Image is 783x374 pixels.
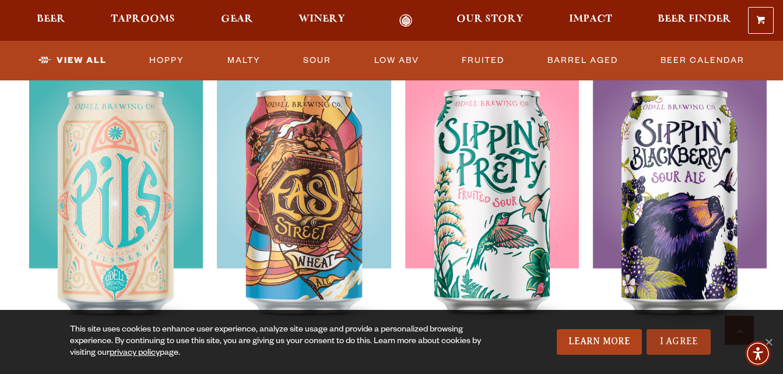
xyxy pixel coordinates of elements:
a: Beer Calendar [656,47,749,74]
img: Easy Street [217,68,391,359]
div: Accessibility Menu [745,341,771,366]
img: Sippin’ Blackberry [593,68,767,359]
a: Learn More [557,329,642,355]
a: [PERSON_NAME]’ Pretty Fruited Sour 4.5 ABV Sippin’ Pretty Sippin’ Pretty [405,29,579,359]
a: Sippin’ Blackberry Blackberry Sour 4.6 ABV Sippin’ Blackberry Sippin’ Blackberry [593,29,767,359]
a: Easy Street Wheat 4.6 ABV Easy Street Easy Street [217,29,391,359]
a: Sour [299,47,336,74]
a: Malty [223,47,265,74]
a: [PERSON_NAME] Pilsner 5.0 ABV Odell Pils Odell Pils [29,29,203,359]
a: Barrel Aged [543,47,623,74]
span: Impact [569,15,612,24]
span: Winery [299,15,345,24]
div: This site uses cookies to enhance user experience, analyze site usage and provide a personalized ... [70,324,505,359]
a: Hoppy [145,47,189,74]
span: Our Story [457,15,524,24]
span: Taprooms [111,15,175,24]
a: Our Story [449,14,531,27]
img: Odell Pils [29,68,203,359]
a: Winery [291,14,353,27]
a: privacy policy [110,349,160,358]
a: Low ABV [370,47,424,74]
span: Beer [37,15,65,24]
img: Sippin’ Pretty [405,68,579,359]
a: Odell Home [384,14,428,27]
a: Taprooms [103,14,182,27]
a: Fruited [457,47,509,74]
a: I Agree [647,329,711,355]
span: Gear [221,15,253,24]
a: Beer [29,14,73,27]
a: Gear [213,14,261,27]
span: Beer Finder [658,15,731,24]
a: Impact [561,14,620,27]
a: Beer Finder [650,14,739,27]
a: View All [34,47,111,74]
